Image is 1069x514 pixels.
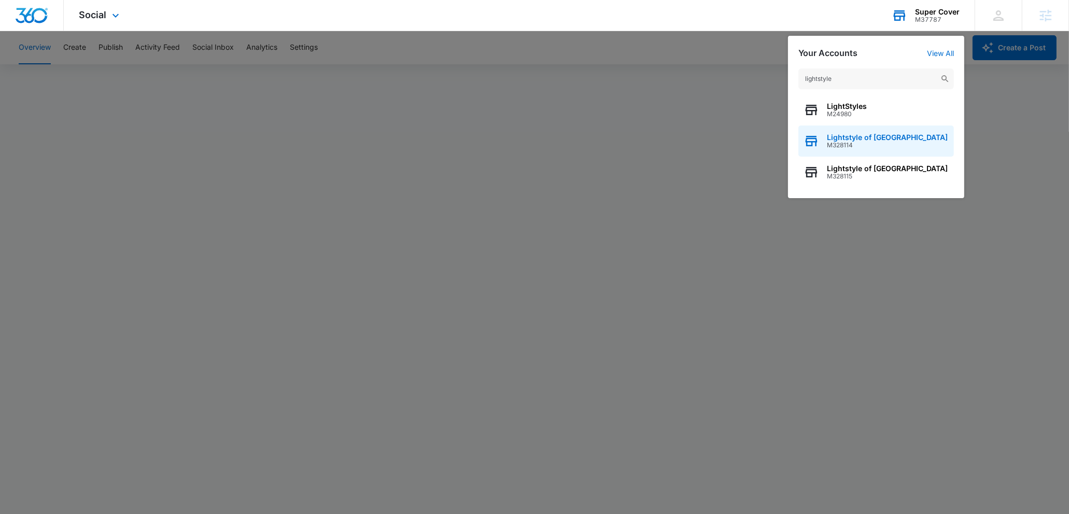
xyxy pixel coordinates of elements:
button: Lightstyle of [GEOGRAPHIC_DATA]M328114 [798,126,954,157]
span: M24980 [827,110,867,118]
input: Search Accounts [798,68,954,89]
button: LightStylesM24980 [798,94,954,126]
span: LightStyles [827,102,867,110]
button: Lightstyle of [GEOGRAPHIC_DATA]M328115 [798,157,954,188]
span: Lightstyle of [GEOGRAPHIC_DATA] [827,133,948,142]
a: View All [927,49,954,58]
span: M328115 [827,173,948,180]
h2: Your Accounts [798,48,857,58]
div: account id [915,16,960,23]
span: Social [79,9,107,20]
div: account name [915,8,960,16]
span: Lightstyle of [GEOGRAPHIC_DATA] [827,164,948,173]
span: M328114 [827,142,948,149]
